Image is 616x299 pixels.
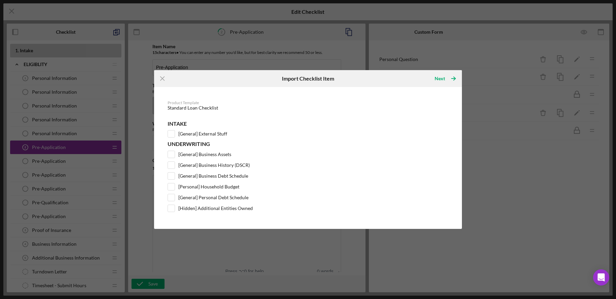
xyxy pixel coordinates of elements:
div: Open Intercom Messenger [593,269,609,286]
label: [General] Personal Debt Schedule [178,194,248,201]
h6: Import Checklist Item [282,76,334,82]
div: . [5,5,182,13]
h6: Underwriting [168,141,449,147]
div: Next [435,72,445,85]
label: [General] Business Assets [178,151,231,158]
label: [General] Business History (DSCR) [178,162,250,169]
div: Product Template [168,100,449,105]
button: Next [428,72,462,85]
label: [General] External Stuff [178,130,227,137]
label: [General] Business Debt Schedule [178,173,248,179]
h6: Intake [168,121,449,127]
div: Standard Loan Checklist [168,105,449,111]
label: [Hidden] Additional Entities Owned [178,205,253,212]
body: Rich Text Area. Press ALT-0 for help. [5,5,182,13]
label: [Personal] Household Budget [178,183,239,190]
